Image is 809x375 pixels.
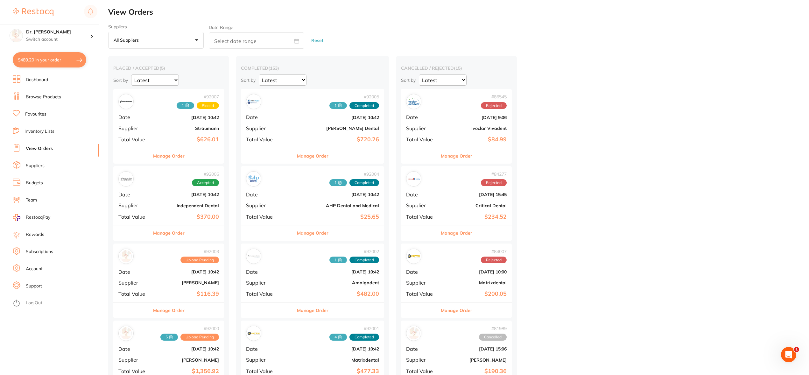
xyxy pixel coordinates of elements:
[443,357,507,363] b: [PERSON_NAME]
[406,357,438,363] span: Supplier
[246,214,289,220] span: Total Value
[155,357,219,363] b: [PERSON_NAME]
[153,303,185,318] button: Manage Order
[329,172,379,177] span: # 92004
[10,29,23,42] img: Dr. Kim Carr
[401,65,512,71] h2: cancelled / rejected ( 15 )
[26,77,48,83] a: Dashboard
[155,280,219,285] b: [PERSON_NAME]
[406,280,438,286] span: Supplier
[120,96,132,108] img: Straumann
[297,225,328,241] button: Manage Order
[246,346,289,352] span: Date
[26,283,42,289] a: Support
[443,368,507,375] b: $190.36
[25,128,54,135] a: Inventory Lists
[155,115,219,120] b: [DATE] 10:42
[441,225,472,241] button: Manage Order
[192,179,219,186] span: Accepted
[26,231,44,238] a: Rewards
[246,125,289,131] span: Supplier
[246,291,289,297] span: Total Value
[329,102,347,109] span: Received
[120,250,132,262] img: Adam Dental
[406,125,438,131] span: Supplier
[329,179,347,186] span: Received
[118,357,150,363] span: Supplier
[26,94,61,100] a: Browse Products
[481,94,507,99] span: # 86545
[248,250,260,262] img: Amalgadent
[209,32,304,49] input: Select date range
[26,197,37,203] a: Team
[118,114,150,120] span: Date
[294,368,379,375] b: $477.33
[197,102,219,109] span: Placed
[246,357,289,363] span: Supplier
[443,126,507,131] b: Ivoclar Vivadent
[118,346,150,352] span: Date
[406,137,438,142] span: Total Value
[13,5,53,19] a: Restocq Logo
[481,179,507,186] span: Rejected
[294,269,379,274] b: [DATE] 10:42
[406,114,438,120] span: Date
[246,202,289,208] span: Supplier
[349,179,379,186] span: Completed
[406,368,438,374] span: Total Value
[209,25,233,30] label: Date Range
[294,126,379,131] b: [PERSON_NAME] Dental
[309,32,325,49] button: Reset
[26,163,45,169] a: Suppliers
[794,347,799,352] span: 1
[443,291,507,297] b: $200.05
[349,257,379,264] span: Completed
[406,192,438,197] span: Date
[241,77,256,83] p: Sort by
[248,327,260,339] img: Matrixdental
[155,291,219,297] b: $116.39
[113,89,224,164] div: Straumann#920071 PlacedDate[DATE] 10:42SupplierStraumannTotal Value$626.01Manage Order
[349,334,379,341] span: Completed
[13,214,50,221] a: RestocqPay
[481,257,507,264] span: Rejected
[114,37,141,43] p: All suppliers
[443,192,507,197] b: [DATE] 15:45
[113,244,224,318] div: Adam Dental#92003Upload PendingDate[DATE] 10:42Supplier[PERSON_NAME]Total Value$116.39Manage Order
[248,173,260,185] img: AHP Dental and Medical
[294,357,379,363] b: Matrixdental
[408,96,420,108] img: Ivoclar Vivadent
[155,192,219,197] b: [DATE] 10:42
[443,280,507,285] b: Matrixdental
[241,65,384,71] h2: completed ( 153 )
[246,114,289,120] span: Date
[155,269,219,274] b: [DATE] 10:42
[408,173,420,185] img: Critical Dental
[406,346,438,352] span: Date
[26,145,53,152] a: View Orders
[294,115,379,120] b: [DATE] 10:42
[406,202,438,208] span: Supplier
[443,214,507,220] b: $234.52
[294,192,379,197] b: [DATE] 10:42
[443,203,507,208] b: Critical Dental
[481,172,507,177] span: # 84277
[108,8,809,17] h2: View Orders
[329,326,379,331] span: # 92001
[246,280,289,286] span: Supplier
[155,126,219,131] b: Straumann
[408,327,420,339] img: Adam Dental
[246,137,289,142] span: Total Value
[118,368,150,374] span: Total Value
[479,334,507,341] span: Cancelled
[408,250,420,262] img: Matrixdental
[401,77,416,83] p: Sort by
[13,214,20,221] img: RestocqPay
[26,266,43,272] a: Account
[118,125,150,131] span: Supplier
[118,137,150,142] span: Total Value
[180,334,219,341] span: Upload Pending
[26,180,43,186] a: Budgets
[118,280,150,286] span: Supplier
[108,24,204,29] label: Suppliers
